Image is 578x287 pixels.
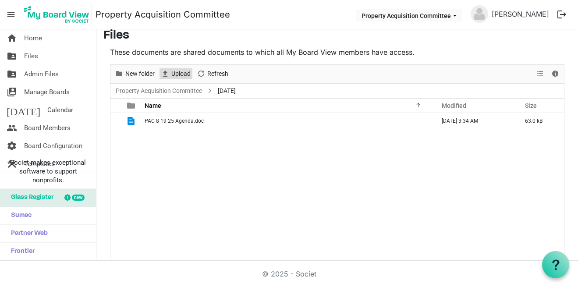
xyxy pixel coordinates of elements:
a: © 2025 - Societ [262,269,316,278]
span: settings [7,137,17,155]
button: Upload [160,68,192,79]
td: 63.0 kB is template cell column header Size [516,113,564,129]
img: My Board View Logo [21,4,92,25]
a: My Board View Logo [21,4,96,25]
button: Refresh [195,68,230,79]
div: New folder [112,65,158,83]
button: logout [553,5,571,24]
td: August 16, 2025 3:34 AM column header Modified [433,113,516,129]
a: Property Acquisition Committee [96,6,230,23]
td: is template cell column header type [122,113,142,129]
span: Sumac [7,207,32,224]
span: Societ makes exceptional software to support nonprofits. [4,158,92,184]
button: Property Acquisition Committee dropdownbutton [356,9,462,21]
span: Size [525,102,537,109]
h3: Files [103,28,571,43]
span: Glass Register [7,189,53,206]
span: Refresh [206,68,229,79]
div: Details [548,65,563,83]
span: folder_shared [7,65,17,83]
div: View [533,65,548,83]
span: Board Members [24,119,71,137]
span: home [7,29,17,47]
span: Home [24,29,42,47]
button: View dropdownbutton [535,68,545,79]
span: menu [3,6,19,23]
td: checkbox [110,113,122,129]
span: Calendar [47,101,73,119]
span: Admin Files [24,65,59,83]
span: New folder [124,68,156,79]
img: no-profile-picture.svg [471,5,488,23]
span: PAC 8 19 25 Agenda.doc [145,118,204,124]
a: Property Acquisition Committee [114,85,204,96]
span: [DATE] [7,101,40,119]
span: Board Configuration [24,137,82,155]
span: folder_shared [7,47,17,65]
button: New folder [113,68,156,79]
span: Files [24,47,38,65]
a: [PERSON_NAME] [488,5,553,23]
button: Details [550,68,561,79]
span: Frontier [7,243,35,260]
span: switch_account [7,83,17,101]
span: Name [145,102,161,109]
div: Refresh [194,65,231,83]
div: new [72,195,85,201]
div: Upload [158,65,194,83]
td: PAC 8 19 25 Agenda.doc is template cell column header Name [142,113,433,129]
span: [DATE] [216,85,238,96]
span: people [7,119,17,137]
span: Upload [170,68,191,79]
span: Partner Web [7,225,48,242]
p: These documents are shared documents to which all My Board View members have access. [110,47,564,57]
span: Modified [442,102,466,109]
span: Manage Boards [24,83,70,101]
